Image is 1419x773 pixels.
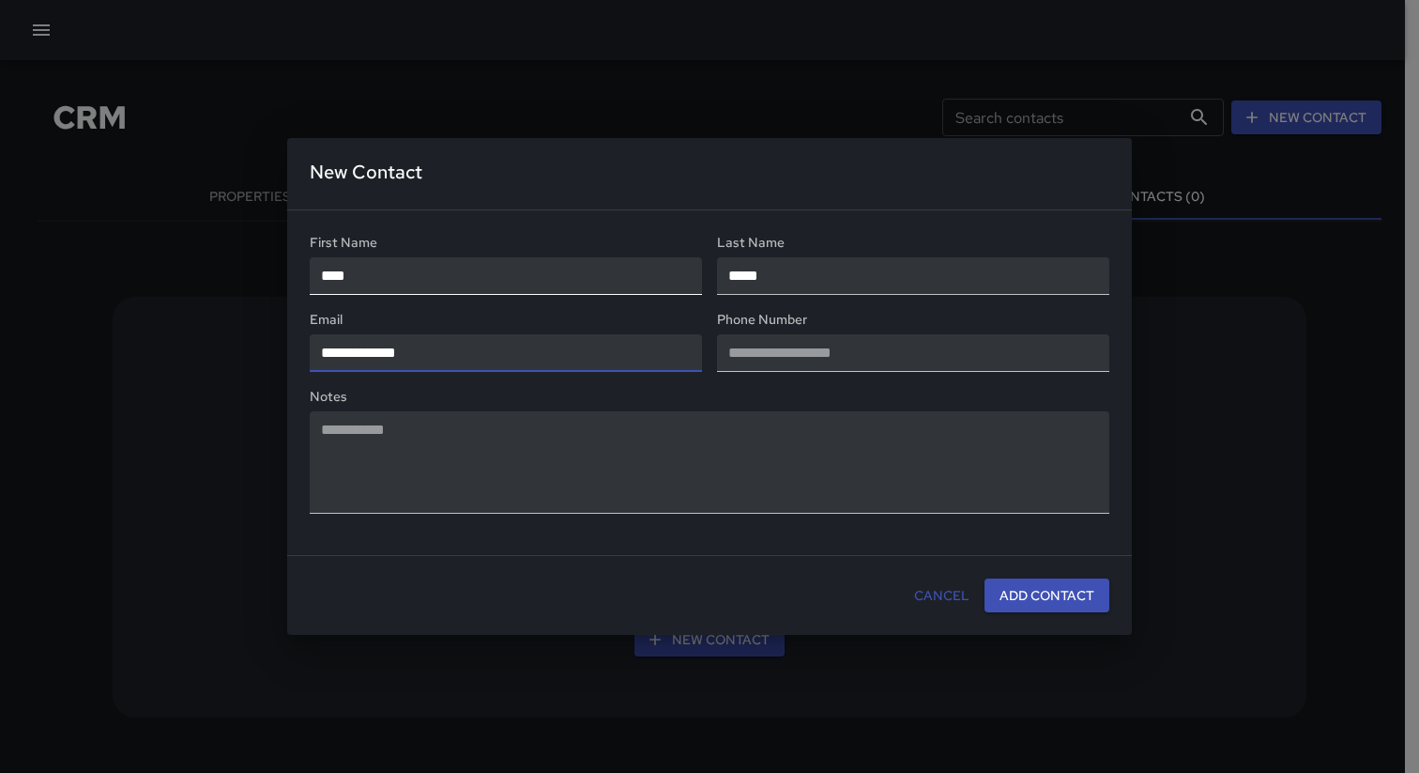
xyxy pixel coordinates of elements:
[717,233,1109,254] h6: Last Name
[310,310,702,331] h6: Email
[287,142,1132,210] h2: New Contact
[907,579,977,613] button: Cancel
[310,233,702,254] h6: First Name
[984,579,1109,613] button: Add Contact
[717,310,1109,331] h6: Phone Number
[310,387,1109,408] h6: Notes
